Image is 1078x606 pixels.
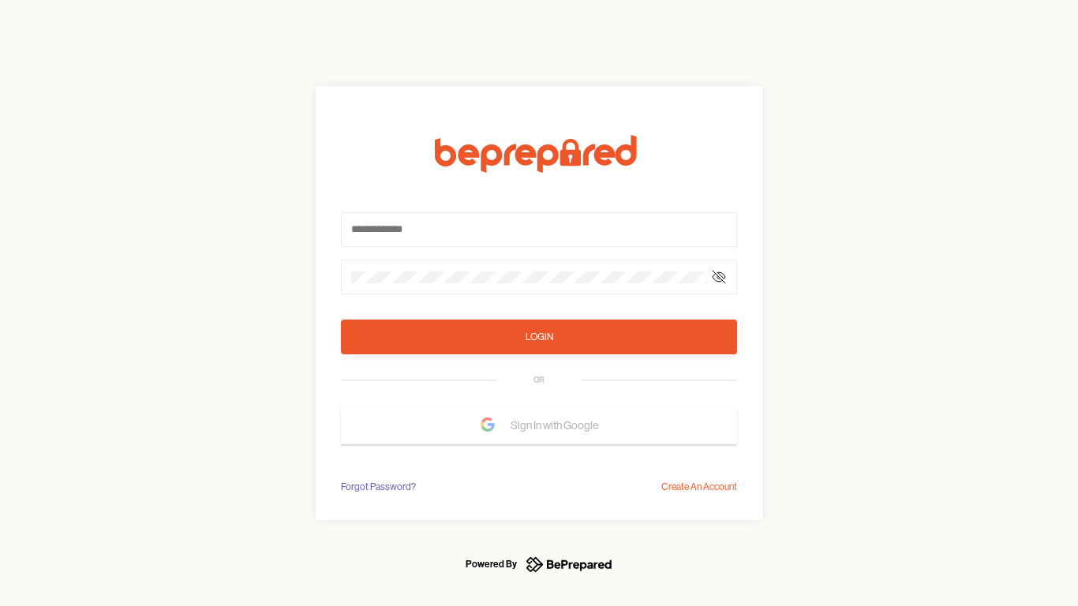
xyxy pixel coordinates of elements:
button: Sign In with Google [341,406,737,444]
div: Create An Account [661,479,737,495]
div: Forgot Password? [341,479,416,495]
div: Powered By [466,555,517,574]
div: Login [526,329,553,345]
div: OR [533,374,545,387]
span: Sign In with Google [511,411,606,440]
button: Login [341,320,737,354]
